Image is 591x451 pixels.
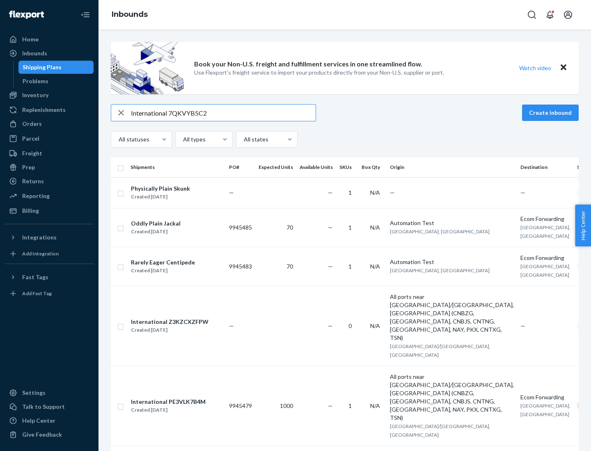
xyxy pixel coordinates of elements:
[23,77,48,85] div: Problems
[131,105,316,121] input: Search inbounds by name, destination, msku...
[131,228,181,236] div: Created [DATE]
[131,219,181,228] div: Oddly Plain Jackal
[390,343,490,358] span: [GEOGRAPHIC_DATA]/[GEOGRAPHIC_DATA], [GEOGRAPHIC_DATA]
[22,149,42,157] div: Freight
[22,177,44,185] div: Returns
[194,59,422,69] p: Book your Non-U.S. freight and fulfillment services in one streamlined flow.
[5,414,94,427] a: Help Center
[520,215,570,223] div: Ecom Forwarding
[286,224,293,231] span: 70
[370,263,380,270] span: N/A
[390,189,395,196] span: —
[5,117,94,130] a: Orders
[328,224,333,231] span: —
[131,266,195,275] div: Created [DATE]
[22,163,35,171] div: Prep
[520,403,570,417] span: [GEOGRAPHIC_DATA], [GEOGRAPHIC_DATA]
[390,219,514,227] div: Automation Test
[348,224,352,231] span: 1
[558,62,569,74] button: Close
[520,322,525,329] span: —
[22,192,50,200] div: Reporting
[5,287,94,300] a: Add Fast Tag
[328,322,333,329] span: —
[194,68,444,77] p: Use Flexport’s freight service to import your products directly from your Non-U.S. supplier or port.
[22,430,62,439] div: Give Feedback
[517,157,574,177] th: Destination
[118,135,119,143] input: All statuses
[131,318,208,326] div: International Z3KZCXZFPW
[131,193,190,201] div: Created [DATE]
[575,205,591,246] button: Help Center
[22,273,48,281] div: Fast Tags
[348,322,352,329] span: 0
[370,189,380,196] span: N/A
[229,322,234,329] span: —
[131,406,206,414] div: Created [DATE]
[226,247,255,286] td: 9945483
[22,250,59,257] div: Add Integration
[243,135,244,143] input: All states
[22,120,42,128] div: Orders
[520,393,570,401] div: Ecom Forwarding
[522,105,579,121] button: Create inbound
[370,224,380,231] span: N/A
[22,49,47,57] div: Inbounds
[9,11,44,19] img: Flexport logo
[226,208,255,247] td: 9945485
[5,47,94,60] a: Inbounds
[22,290,52,297] div: Add Fast Tag
[131,184,190,193] div: Physically Plain Skunk
[336,157,358,177] th: SKUs
[5,33,94,46] a: Home
[5,147,94,160] a: Freight
[390,293,514,342] div: All ports near [GEOGRAPHIC_DATA]/[GEOGRAPHIC_DATA], [GEOGRAPHIC_DATA] (CNBZG, [GEOGRAPHIC_DATA], ...
[348,189,352,196] span: 1
[22,233,57,241] div: Integrations
[5,161,94,174] a: Prep
[328,189,333,196] span: —
[127,157,226,177] th: Shipments
[22,134,39,143] div: Parcel
[22,403,65,411] div: Talk to Support
[370,322,380,329] span: N/A
[286,263,293,270] span: 70
[5,428,94,441] button: Give Feedback
[5,132,94,145] a: Parcel
[226,366,255,446] td: 9945479
[296,157,336,177] th: Available Units
[348,402,352,409] span: 1
[387,157,517,177] th: Origin
[560,7,576,23] button: Open account menu
[77,7,94,23] button: Close Navigation
[5,103,94,116] a: Replenishments
[280,402,293,409] span: 1000
[514,62,557,74] button: Watch video
[348,263,352,270] span: 1
[22,35,39,43] div: Home
[23,63,62,71] div: Shipping Plans
[5,271,94,284] button: Fast Tags
[328,263,333,270] span: —
[390,258,514,266] div: Automation Test
[328,402,333,409] span: —
[229,189,234,196] span: —
[390,267,490,273] span: [GEOGRAPHIC_DATA], [GEOGRAPHIC_DATA]
[5,89,94,102] a: Inventory
[390,228,490,235] span: [GEOGRAPHIC_DATA], [GEOGRAPHIC_DATA]
[520,224,570,239] span: [GEOGRAPHIC_DATA], [GEOGRAPHIC_DATA]
[5,204,94,217] a: Billing
[390,373,514,422] div: All ports near [GEOGRAPHIC_DATA]/[GEOGRAPHIC_DATA], [GEOGRAPHIC_DATA] (CNBZG, [GEOGRAPHIC_DATA], ...
[520,189,525,196] span: —
[18,61,94,74] a: Shipping Plans
[131,258,195,266] div: Rarely Eager Centipede
[18,75,94,88] a: Problems
[542,7,558,23] button: Open notifications
[22,389,46,397] div: Settings
[5,400,94,413] a: Talk to Support
[255,157,296,177] th: Expected Units
[226,157,255,177] th: PO#
[22,106,66,114] div: Replenishments
[22,207,39,215] div: Billing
